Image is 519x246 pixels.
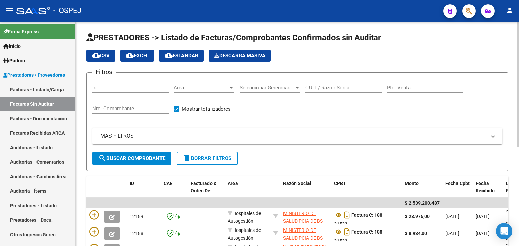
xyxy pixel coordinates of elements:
mat-icon: delete [183,154,191,162]
div: 30626983398 [283,226,328,241]
div: 30626983398 [283,210,328,224]
datatable-header-cell: ID [127,176,161,206]
i: Descargar documento [343,226,351,237]
app-download-masive: Descarga masiva de comprobantes (adjuntos) [209,50,271,62]
datatable-header-cell: Fecha Cpbt [443,176,473,206]
span: Padrón [3,57,25,64]
span: [DATE] [445,230,459,236]
mat-expansion-panel-header: MAS FILTROS [92,128,502,144]
mat-icon: cloud_download [165,51,173,59]
span: EXCEL [126,53,149,59]
datatable-header-cell: Monto [402,176,443,206]
span: Razón Social [283,181,311,186]
span: Firma Express [3,28,39,35]
strong: Factura C: 188 - 21523 [334,229,386,244]
button: Buscar Comprobante [92,152,171,165]
h3: Filtros [92,67,116,77]
span: Buscar Comprobante [98,155,165,161]
span: CAE [164,181,172,186]
span: Area [228,181,238,186]
span: $ 2.539.200.487,18 [405,200,446,206]
span: Seleccionar Gerenciador [240,85,294,91]
button: Estandar [159,50,204,62]
span: - OSPEJ [53,3,81,18]
mat-icon: search [98,154,106,162]
button: Borrar Filtros [177,152,238,165]
span: Fecha Cpbt [445,181,470,186]
span: [DATE] [476,230,490,236]
strong: $ 28.976,00 [405,214,430,219]
span: Area [174,85,228,91]
span: Hospitales de Autogestión [228,227,261,241]
span: Inicio [3,42,21,50]
span: CSV [92,53,110,59]
div: Open Intercom Messenger [496,223,512,239]
span: [DATE] [476,214,490,219]
span: ID [130,181,134,186]
button: Descarga Masiva [209,50,271,62]
mat-icon: person [505,6,514,14]
strong: Factura C: 188 - 21522 [334,212,386,227]
span: Estandar [165,53,198,59]
mat-icon: cloud_download [126,51,134,59]
span: 12188 [130,230,143,236]
span: Hospitales de Autogestión [228,211,261,224]
span: MINISTERIO DE SALUD PCIA DE BS AS [283,211,323,232]
span: PRESTADORES -> Listado de Facturas/Comprobantes Confirmados sin Auditar [86,33,381,42]
span: Facturado x Orden De [191,181,216,194]
datatable-header-cell: Razón Social [280,176,331,206]
span: [DATE] [445,214,459,219]
span: Monto [405,181,419,186]
i: Descargar documento [343,210,351,220]
strong: $ 8.934,00 [405,230,427,236]
datatable-header-cell: Facturado x Orden De [188,176,225,206]
mat-panel-title: MAS FILTROS [100,132,486,140]
span: CPBT [334,181,346,186]
span: 12189 [130,214,143,219]
datatable-header-cell: CAE [161,176,188,206]
button: EXCEL [120,50,154,62]
datatable-header-cell: Area [225,176,271,206]
datatable-header-cell: Fecha Recibido [473,176,503,206]
span: Borrar Filtros [183,155,231,161]
span: Mostrar totalizadores [182,105,231,113]
button: CSV [86,50,115,62]
span: Fecha Recibido [476,181,495,194]
datatable-header-cell: CPBT [331,176,402,206]
mat-icon: cloud_download [92,51,100,59]
span: Descarga Masiva [214,53,265,59]
mat-icon: menu [5,6,14,14]
span: Prestadores / Proveedores [3,71,65,79]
